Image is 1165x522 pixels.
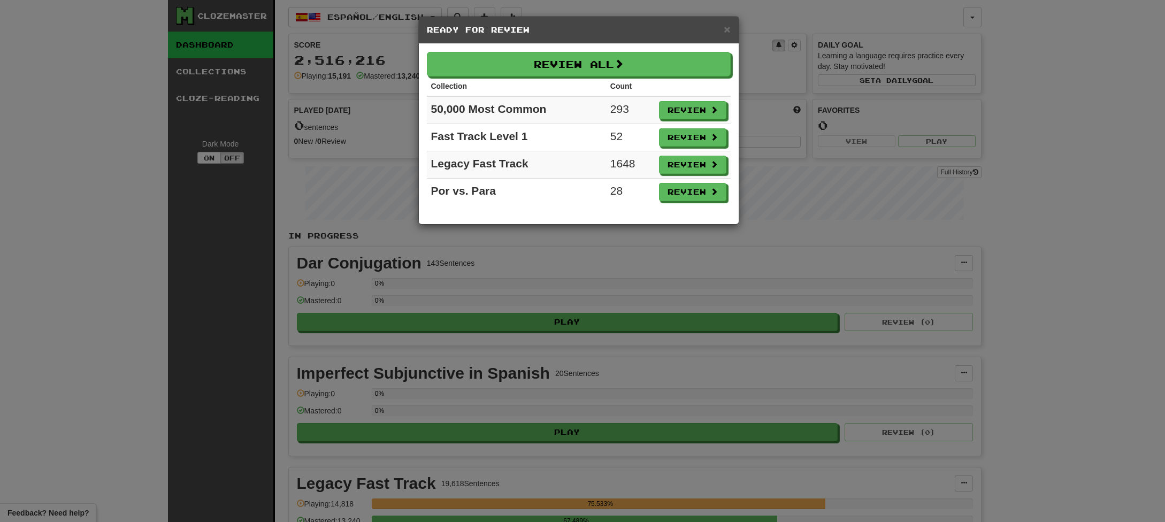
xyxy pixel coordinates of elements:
span: × [724,23,730,35]
th: Collection [427,76,606,96]
td: 1648 [606,151,655,179]
td: 50,000 Most Common [427,96,606,124]
button: Close [724,24,730,35]
th: Count [606,76,655,96]
td: Fast Track Level 1 [427,124,606,151]
button: Review [659,101,726,119]
h5: Ready for Review [427,25,731,35]
td: 293 [606,96,655,124]
td: Legacy Fast Track [427,151,606,179]
button: Review [659,183,726,201]
td: Por vs. Para [427,179,606,206]
button: Review All [427,52,731,76]
td: 28 [606,179,655,206]
button: Review [659,156,726,174]
td: 52 [606,124,655,151]
button: Review [659,128,726,147]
